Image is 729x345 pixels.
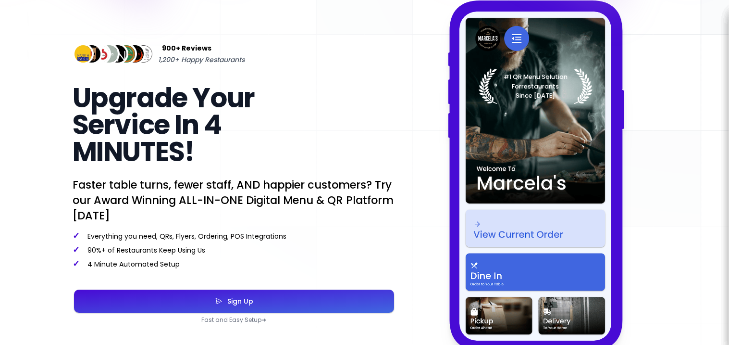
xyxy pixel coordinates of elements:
span: ✓ [73,257,80,269]
img: Review Img [98,43,120,65]
span: 900+ Reviews [162,42,211,54]
p: Faster table turns, fewer staff, AND happier customers? Try our Award Winning ALL-IN-ONE Digital ... [73,177,395,223]
span: ✓ [73,243,80,256]
button: Sign Up [74,290,394,313]
img: Review Img [115,43,137,65]
img: Review Img [133,43,154,65]
img: Review Img [73,43,94,65]
p: 4 Minute Automated Setup [73,259,395,269]
img: Review Img [81,43,102,65]
span: Upgrade Your Service In 4 MINUTES! [73,79,255,171]
p: 90%+ of Restaurants Keep Using Us [73,245,395,255]
img: Review Img [124,43,146,65]
p: Everything you need, QRs, Flyers, Ordering, POS Integrations [73,231,395,241]
div: Sign Up [222,298,253,305]
span: ✓ [73,230,80,242]
img: Review Img [107,43,128,65]
img: Review Img [89,43,111,65]
p: Fast and Easy Setup ➜ [73,316,395,324]
span: 1,200+ Happy Restaurants [158,54,245,65]
img: Laurel [478,68,592,104]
